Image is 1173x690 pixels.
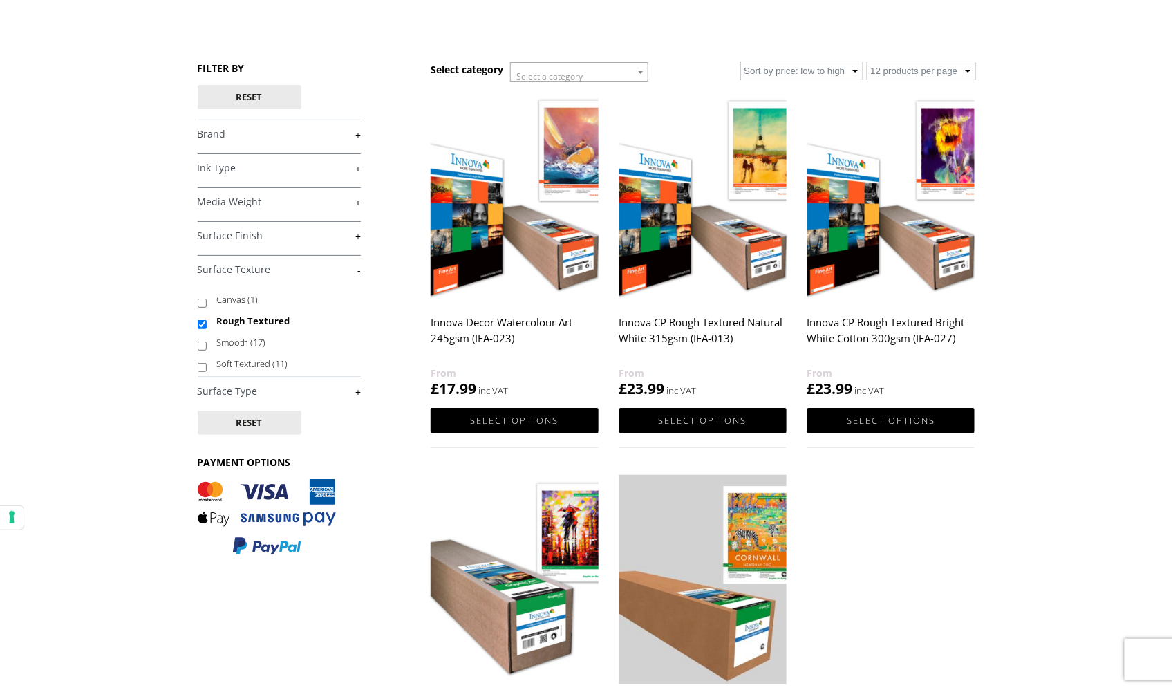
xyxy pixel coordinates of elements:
h3: FILTER BY [198,62,361,75]
h4: Brand [198,120,361,147]
select: Shop order [740,62,863,80]
bdi: 23.99 [619,379,665,398]
h3: Select category [431,63,503,76]
h2: Innova CP Rough Textured Bright White Cotton 300gsm (IFA-027) [807,310,975,365]
span: Select a category [516,71,583,82]
a: Select options for “Innova CP Rough Textured Natural White 315gsm (IFA-013)” [619,408,787,433]
h3: PAYMENT OPTIONS [198,456,361,469]
label: Rough Textured [217,310,348,332]
span: £ [807,379,816,398]
span: (1) [248,293,259,306]
img: Innova CP Rough Textured Natural White 315gsm (IFA-013) [619,91,787,301]
img: Innova CP Rough Textured Bright White Cotton 300gsm (IFA-027) [807,91,975,301]
h2: Innova CP Rough Textured Natural White 315gsm (IFA-013) [619,310,787,365]
a: Select options for “Innova Decor Watercolour Art 245gsm (IFA-023)” [431,408,598,433]
label: Soft Textured [217,353,348,375]
a: - [198,263,361,277]
bdi: 23.99 [807,379,853,398]
h2: Innova Decor Watercolour Art 245gsm (IFA-023) [431,310,598,365]
button: Reset [198,85,301,109]
img: Innova Decor Rough Textured Art ES 260gsm (IFA-093) [431,475,598,684]
a: + [198,385,361,398]
bdi: 17.99 [431,379,476,398]
a: Innova Decor Watercolour Art 245gsm (IFA-023) £17.99 [431,91,598,399]
span: (11) [273,357,288,370]
img: Innova Eco-Solvent Poster Art ES 210gsm (IFA-145) [619,475,787,684]
label: Canvas [217,289,348,310]
label: Smooth [217,332,348,353]
a: Select options for “Innova CP Rough Textured Bright White Cotton 300gsm (IFA-027)” [807,408,975,433]
a: + [198,128,361,141]
span: £ [431,379,439,398]
a: + [198,196,361,209]
h4: Surface Type [198,377,361,404]
h4: Surface Texture [198,255,361,283]
h4: Media Weight [198,187,361,215]
a: Innova CP Rough Textured Natural White 315gsm (IFA-013) £23.99 [619,91,787,399]
img: PAYMENT OPTIONS [198,479,336,556]
a: + [198,162,361,175]
a: Innova CP Rough Textured Bright White Cotton 300gsm (IFA-027) £23.99 [807,91,975,399]
span: £ [619,379,628,398]
a: + [198,230,361,243]
h4: Ink Type [198,153,361,181]
h4: Surface Finish [198,221,361,249]
span: (17) [251,336,266,348]
img: Innova Decor Watercolour Art 245gsm (IFA-023) [431,91,598,301]
button: Reset [198,411,301,435]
